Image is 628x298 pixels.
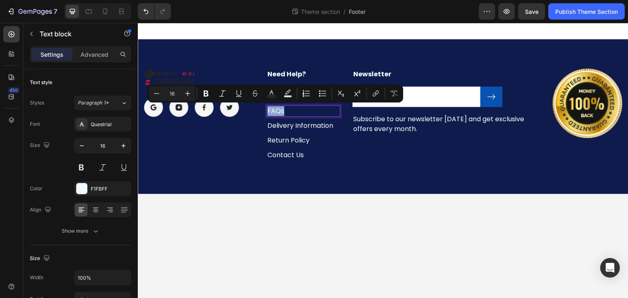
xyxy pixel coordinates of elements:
p: Newsletter [215,47,398,56]
p: Settings [40,50,63,59]
p: Text block [40,29,109,39]
div: Text style [30,79,52,86]
div: Font [30,120,40,128]
input: Your Email [215,64,343,84]
span: Paragraph 1* [78,99,109,107]
span: Footer [349,7,366,16]
button: Show more [30,224,131,238]
div: Color [30,185,43,192]
div: Questrial [91,121,129,128]
img: Alt Image [415,46,484,115]
div: Styles [30,99,44,107]
div: Size [30,140,52,151]
button: 7 [3,3,61,20]
span: Save [525,8,538,15]
p: 7 [54,7,57,16]
div: Publish Theme Section [555,7,618,16]
button: Save [518,3,545,20]
div: F1FBFF [91,185,129,193]
div: Show more [62,227,100,235]
div: Editor contextual toolbar [148,85,403,102]
span: / [343,7,345,16]
p: Subscribe to our newsletter [DATE] and get exclusive offers every month. [215,91,398,111]
span: Theme section [299,7,342,16]
div: Size [30,253,52,264]
p: Advanced [81,50,108,59]
button: Publish Theme Section [548,3,625,20]
div: Width [30,274,43,281]
div: Undo/Redo [138,3,171,20]
button: Paragraph 1* [74,96,131,110]
input: Auto [74,270,131,285]
iframe: Design area [138,23,628,298]
div: Align [30,205,53,216]
div: Open Intercom Messenger [600,258,620,278]
div: 450 [8,87,20,93]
